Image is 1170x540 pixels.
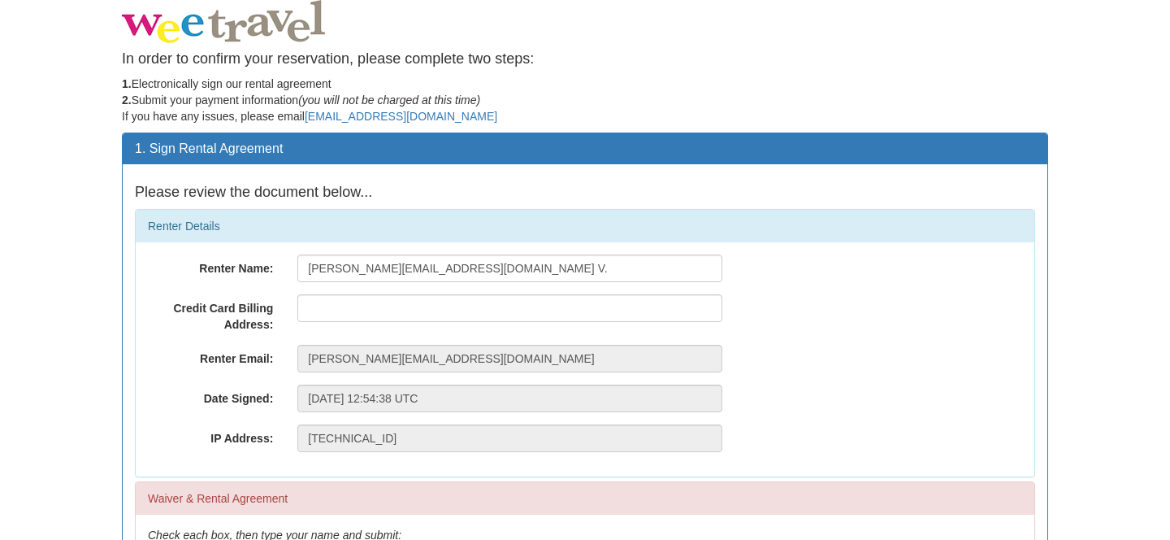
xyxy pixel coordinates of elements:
[136,385,285,407] label: Date Signed:
[136,482,1034,515] div: Waiver & Rental Agreement
[122,77,132,90] strong: 1.
[135,185,1035,201] h4: Please review the document below...
[136,425,285,446] label: IP Address:
[135,142,1035,156] h3: 1. Sign Rental Agreement
[136,210,1034,242] div: Renter Details
[122,76,1048,124] p: Electronically sign our rental agreement Submit your payment information If you have any issues, ...
[298,94,480,107] em: (you will not be charged at this time)
[122,94,132,107] strong: 2.
[136,255,285,277] label: Renter Name:
[305,110,497,123] a: [EMAIL_ADDRESS][DOMAIN_NAME]
[136,345,285,367] label: Renter Email:
[122,51,1048,67] h4: In order to confirm your reservation, please complete two steps:
[136,294,285,333] label: Credit Card Billing Address:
